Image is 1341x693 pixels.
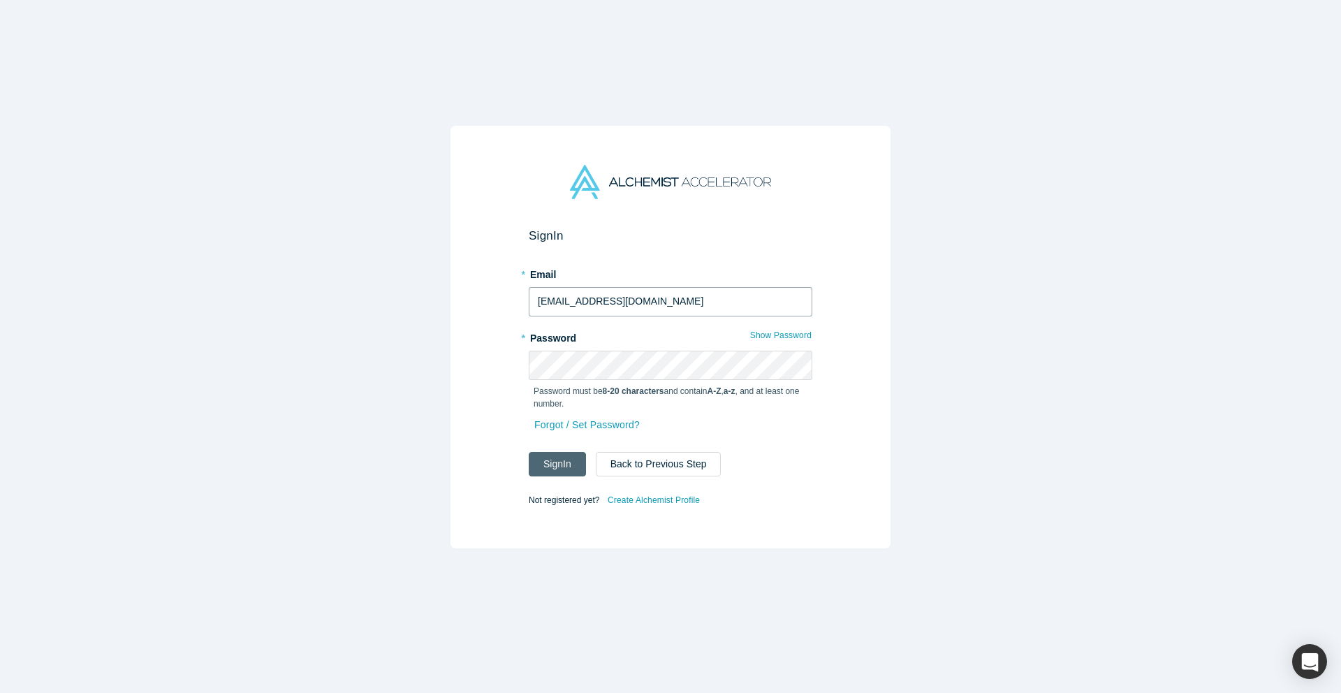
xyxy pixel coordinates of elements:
[529,452,586,476] button: SignIn
[534,385,807,410] p: Password must be and contain , , and at least one number.
[529,326,812,346] label: Password
[534,413,640,437] a: Forgot / Set Password?
[596,452,721,476] button: Back to Previous Step
[529,263,812,282] label: Email
[529,495,599,504] span: Not registered yet?
[749,326,812,344] button: Show Password
[570,165,771,199] img: Alchemist Accelerator Logo
[603,386,664,396] strong: 8-20 characters
[529,228,812,243] h2: Sign In
[607,491,701,509] a: Create Alchemist Profile
[724,386,735,396] strong: a-z
[708,386,721,396] strong: A-Z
